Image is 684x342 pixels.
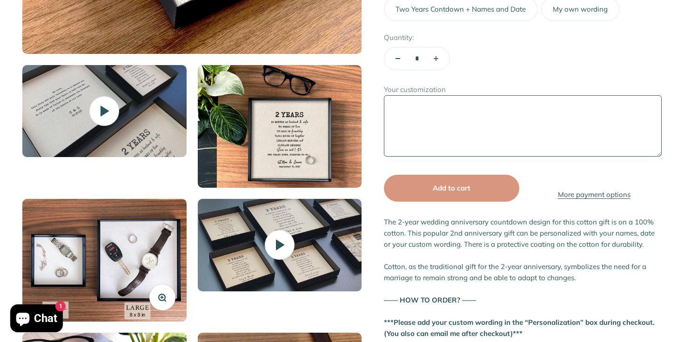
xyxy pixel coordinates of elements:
span: Cotton, as the traditional gift for the 2-year anniversary, symbolizes the need for a marriage to... [384,262,646,282]
a: More payment options [527,189,662,200]
label: Quantity: [384,32,414,43]
strong: ***Please add your custom wording in the “Personalization” box during checkout. (You also can ema... [384,318,655,338]
button: Increase quantity [422,47,449,70]
img: 2nd year cotton anniversary gift in small 5 x 5 and large 8 x 8 sizes [22,199,187,322]
label: Your customization [384,85,446,94]
img: Catchall tray for 2nd year anniversary with count down design - top view [198,65,362,188]
div: Add to cart [402,183,500,194]
inbox-online-store-chat: Shopify online store chat [7,304,66,335]
strong: —— HOW TO ORDER? —— [384,296,476,304]
button: Add to cart [384,175,519,202]
button: Decrease quantity [384,47,411,70]
span: The 2-year wedding anniversary countdown design for this cotton gift is on a 100% cotton. This po... [384,217,655,249]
